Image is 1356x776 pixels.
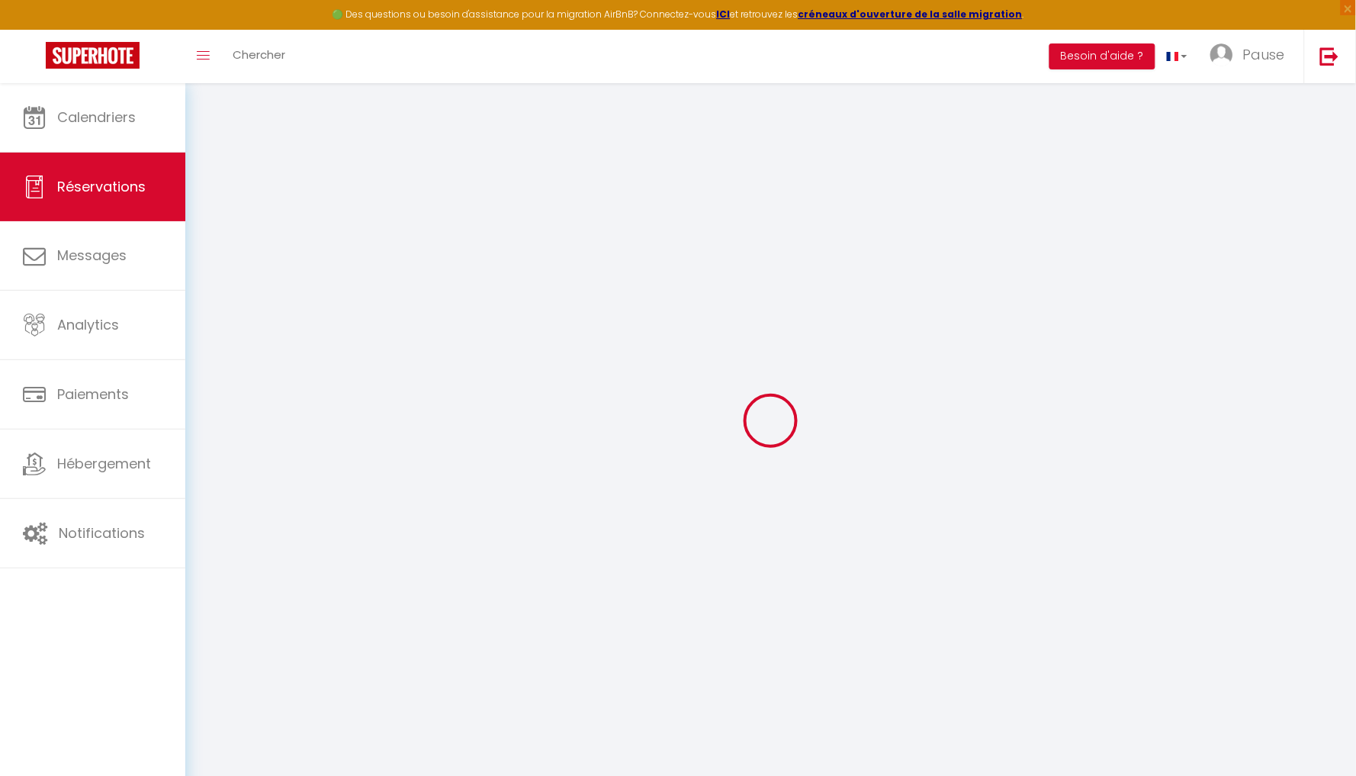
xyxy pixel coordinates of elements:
[57,246,127,265] span: Messages
[57,177,146,196] span: Réservations
[1243,45,1285,64] span: Pause
[233,47,285,63] span: Chercher
[1049,43,1155,69] button: Besoin d'aide ?
[221,30,297,83] a: Chercher
[12,6,58,52] button: Ouvrir le widget de chat LiveChat
[1210,43,1233,66] img: ...
[717,8,731,21] a: ICI
[1199,30,1304,83] a: ... Pause
[57,385,129,404] span: Paiements
[59,523,145,543] span: Notifications
[798,8,1023,21] a: créneaux d'ouverture de la salle migration
[1291,707,1345,765] iframe: Chat
[46,42,140,69] img: Super Booking
[57,315,119,334] span: Analytics
[57,454,151,473] span: Hébergement
[57,108,136,127] span: Calendriers
[1320,47,1339,66] img: logout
